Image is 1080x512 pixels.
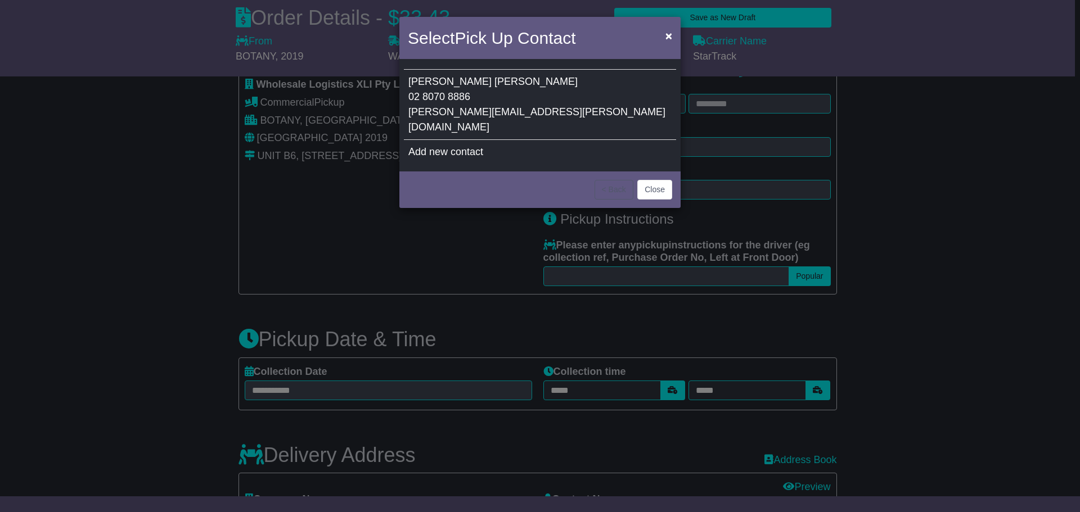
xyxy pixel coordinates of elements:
button: Close [660,24,678,47]
span: Pick Up [454,29,512,47]
span: [PERSON_NAME] [494,76,578,87]
span: [PERSON_NAME][EMAIL_ADDRESS][PERSON_NAME][DOMAIN_NAME] [408,106,665,133]
span: × [665,29,672,42]
span: Add new contact [408,146,483,157]
button: Close [637,180,672,200]
span: Contact [517,29,575,47]
button: < Back [595,180,633,200]
h4: Select [408,25,575,51]
span: 02 8070 8886 [408,91,470,102]
span: [PERSON_NAME] [408,76,492,87]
